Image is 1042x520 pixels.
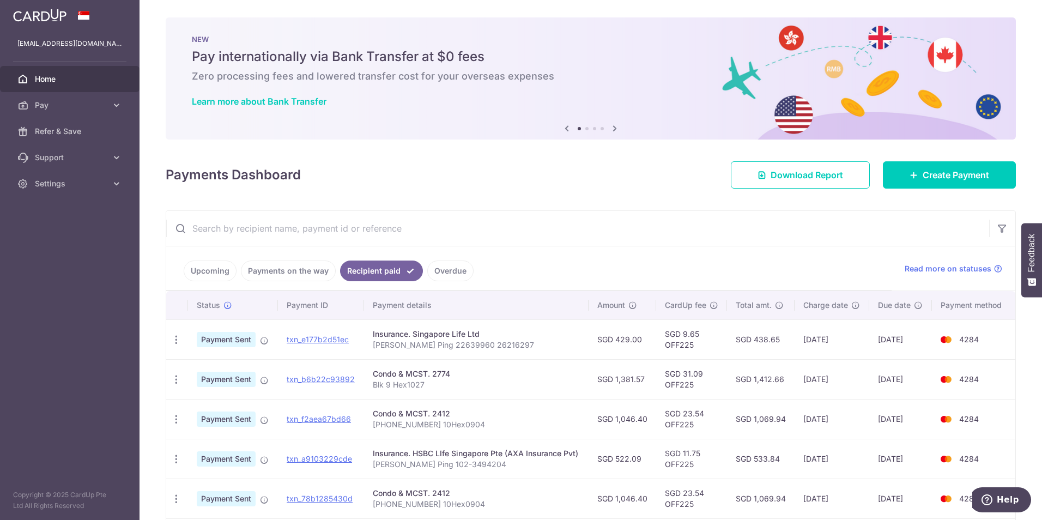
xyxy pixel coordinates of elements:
[869,479,932,518] td: [DATE]
[771,168,843,182] span: Download Report
[197,332,256,347] span: Payment Sent
[972,487,1031,515] iframe: Opens a widget where you can find more information
[373,459,580,470] p: [PERSON_NAME] Ping 102-3494204
[869,359,932,399] td: [DATE]
[803,300,848,311] span: Charge date
[935,373,957,386] img: Bank Card
[287,414,351,424] a: txn_f2aea67bd66
[166,165,301,185] h4: Payments Dashboard
[364,291,589,319] th: Payment details
[373,379,580,390] p: Blk 9 Hex1027
[197,491,256,506] span: Payment Sent
[935,492,957,505] img: Bank Card
[589,399,656,439] td: SGD 1,046.40
[727,359,795,399] td: SGD 1,412.66
[656,319,727,359] td: SGD 9.65 OFF225
[869,439,932,479] td: [DATE]
[959,414,979,424] span: 4284
[197,412,256,427] span: Payment Sent
[589,439,656,479] td: SGD 522.09
[184,261,237,281] a: Upcoming
[35,178,107,189] span: Settings
[727,399,795,439] td: SGD 1,069.94
[192,70,990,83] h6: Zero processing fees and lowered transfer cost for your overseas expenses
[795,439,869,479] td: [DATE]
[935,333,957,346] img: Bank Card
[665,300,706,311] span: CardUp fee
[736,300,772,311] span: Total amt.
[731,161,870,189] a: Download Report
[373,329,580,340] div: Insurance. Singapore Life Ltd
[1021,223,1042,297] button: Feedback - Show survey
[959,335,979,344] span: 4284
[192,48,990,65] h5: Pay internationally via Bank Transfer at $0 fees
[932,291,1015,319] th: Payment method
[278,291,364,319] th: Payment ID
[589,479,656,518] td: SGD 1,046.40
[197,300,220,311] span: Status
[795,479,869,518] td: [DATE]
[197,451,256,467] span: Payment Sent
[869,319,932,359] td: [DATE]
[1027,234,1037,272] span: Feedback
[597,300,625,311] span: Amount
[373,488,580,499] div: Condo & MCST. 2412
[878,300,911,311] span: Due date
[197,372,256,387] span: Payment Sent
[13,9,66,22] img: CardUp
[959,494,979,503] span: 4284
[373,340,580,350] p: [PERSON_NAME] Ping 22639960 26216297
[923,168,989,182] span: Create Payment
[35,74,107,84] span: Home
[287,374,355,384] a: txn_b6b22c93892
[795,319,869,359] td: [DATE]
[166,17,1016,140] img: Bank transfer banner
[35,152,107,163] span: Support
[959,374,979,384] span: 4284
[287,335,349,344] a: txn_e177b2d51ec
[589,359,656,399] td: SGD 1,381.57
[869,399,932,439] td: [DATE]
[656,439,727,479] td: SGD 11.75 OFF225
[373,408,580,419] div: Condo & MCST. 2412
[656,479,727,518] td: SGD 23.54 OFF225
[373,499,580,510] p: [PHONE_NUMBER] 10Hex0904
[935,452,957,465] img: Bank Card
[192,96,326,107] a: Learn more about Bank Transfer
[905,263,991,274] span: Read more on statuses
[427,261,474,281] a: Overdue
[35,100,107,111] span: Pay
[287,454,352,463] a: txn_a9103229cde
[935,413,957,426] img: Bank Card
[795,359,869,399] td: [DATE]
[727,319,795,359] td: SGD 438.65
[192,35,990,44] p: NEW
[795,399,869,439] td: [DATE]
[373,448,580,459] div: Insurance. HSBC LIfe Singapore Pte (AXA Insurance Pvt)
[35,126,107,137] span: Refer & Save
[959,454,979,463] span: 4284
[373,368,580,379] div: Condo & MCST. 2774
[340,261,423,281] a: Recipient paid
[241,261,336,281] a: Payments on the way
[905,263,1002,274] a: Read more on statuses
[287,494,353,503] a: txn_78b1285430d
[727,439,795,479] td: SGD 533.84
[727,479,795,518] td: SGD 1,069.94
[373,419,580,430] p: [PHONE_NUMBER] 10Hex0904
[656,399,727,439] td: SGD 23.54 OFF225
[883,161,1016,189] a: Create Payment
[166,211,989,246] input: Search by recipient name, payment id or reference
[656,359,727,399] td: SGD 31.09 OFF225
[17,38,122,49] p: [EMAIL_ADDRESS][DOMAIN_NAME]
[589,319,656,359] td: SGD 429.00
